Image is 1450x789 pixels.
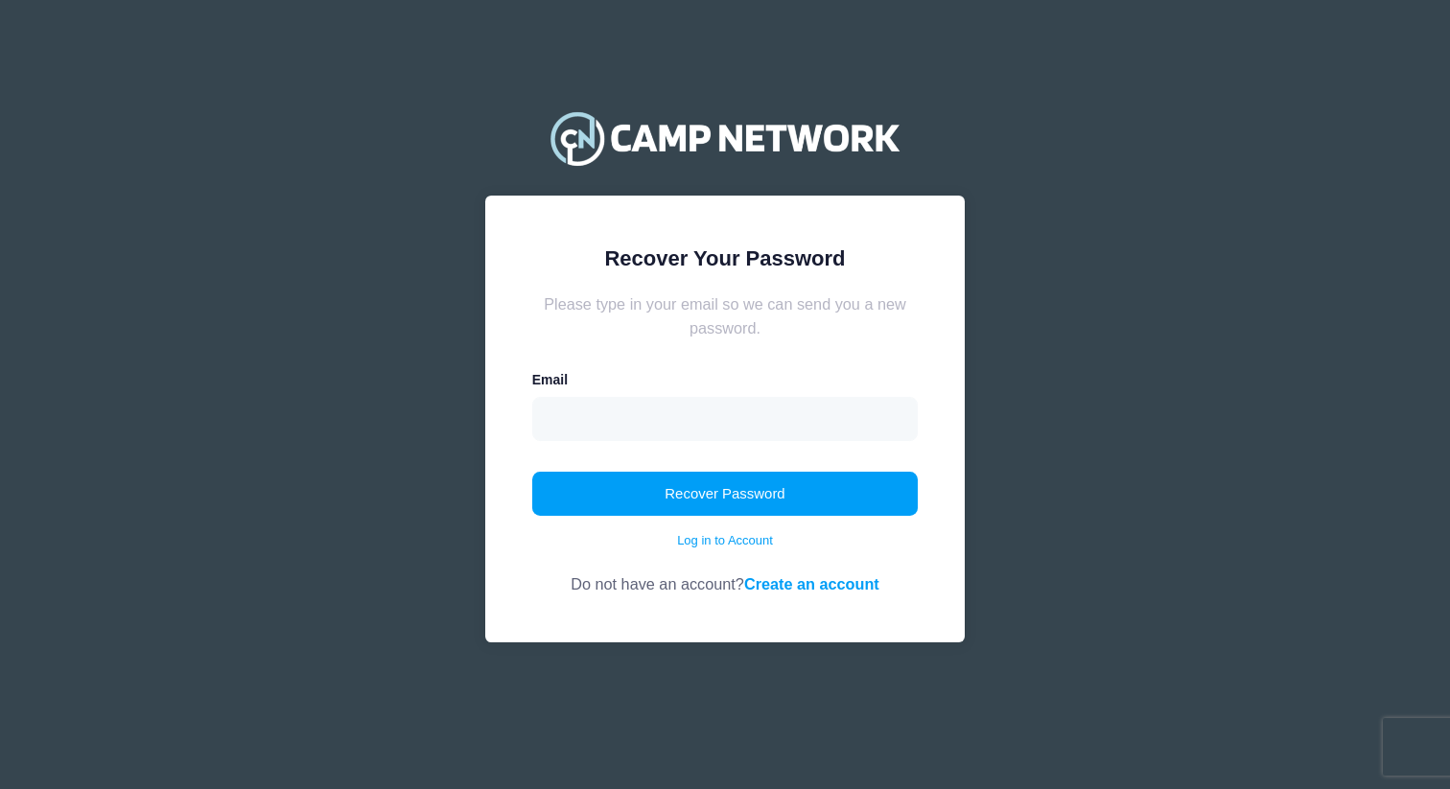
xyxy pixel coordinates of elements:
[532,243,919,274] div: Recover Your Password
[542,100,908,176] img: Camp Network
[744,575,879,592] a: Create an account
[532,292,919,339] div: Please type in your email so we can send you a new password.
[532,370,568,390] label: Email
[677,531,773,550] a: Log in to Account
[532,472,919,516] button: Recover Password
[532,550,919,595] div: Do not have an account?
